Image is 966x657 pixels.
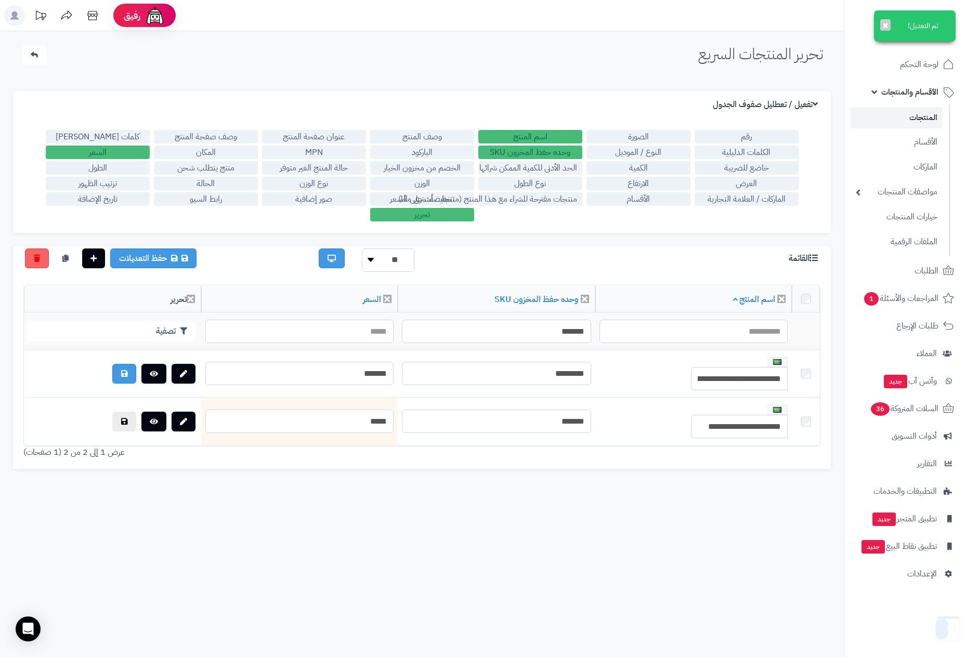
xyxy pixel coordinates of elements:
label: الطول [46,161,150,175]
a: المراجعات والأسئلة1 [851,286,960,311]
button: تصفية [27,321,195,341]
span: جديد [884,375,907,388]
label: الارتفاع [586,177,690,190]
label: عنوان صفحة المنتج [262,130,366,143]
a: تطبيق نقاط البيعجديد [851,534,960,559]
label: السعر [46,146,150,159]
label: حالة المنتج الغير متوفر [262,161,366,175]
span: لوحة التحكم [900,57,938,72]
div: عرض 1 إلى 2 من 2 (1 صفحات) [16,446,422,458]
span: التقارير [917,456,937,471]
label: صور إضافية [262,192,366,206]
label: رقم [695,130,799,143]
span: الإعدادات [907,567,937,581]
span: المراجعات والأسئلة [863,291,938,306]
span: الأقسام والمنتجات [881,85,938,99]
a: تطبيق المتجرجديد [851,506,960,531]
label: الصورة [586,130,690,143]
a: التطبيقات والخدمات [851,479,960,504]
label: اسم المنتج [478,130,582,143]
a: وحده حفظ المخزون SKU [494,293,579,306]
a: الطلبات [851,258,960,283]
label: الحالة [154,177,258,190]
div: Open Intercom Messenger [16,616,41,641]
h1: تحرير المنتجات السريع [698,45,823,62]
label: المكان [154,146,258,159]
label: نوع الوزن [262,177,366,190]
span: 1 [864,292,879,306]
a: وآتس آبجديد [851,369,960,393]
label: الحد الأدنى للكمية الممكن شرائها [478,161,582,175]
label: الكمية [586,161,690,175]
label: تاريخ الإضافة [46,192,150,206]
a: خيارات المنتجات [851,206,943,228]
label: خاضع للضريبة [695,161,799,175]
label: الباركود [370,146,474,159]
label: وصف المنتج [370,130,474,143]
label: الأقسام [586,192,690,206]
h3: القائمة [789,254,820,264]
span: طلبات الإرجاع [896,319,938,333]
a: التقارير [851,451,960,476]
div: تم التعديل! [874,10,956,42]
a: السعر [363,293,381,306]
h3: تفعيل / تعطليل صفوف الجدول [713,100,820,110]
a: اسم المنتج [733,293,776,306]
span: جديد [872,513,896,526]
a: الماركات [851,156,943,178]
label: تحرير [370,208,474,221]
a: حفظ التعديلات [110,248,197,268]
a: طلبات الإرجاع [851,313,960,338]
label: العرض [695,177,799,190]
label: الكلمات الدليلية [695,146,799,159]
a: مواصفات المنتجات [851,181,943,203]
span: وآتس آب [883,374,937,388]
span: جديد [861,540,885,554]
img: ai-face.png [145,5,165,26]
label: منتجات مقترحة للشراء مع هذا المنتج (منتجات تُشترى معًا) [478,192,582,206]
a: الملفات الرقمية [851,231,943,253]
span: تطبيق نقاط البيع [860,539,937,554]
span: التطبيقات والخدمات [873,484,937,498]
label: وصف صفحة المنتج [154,130,258,143]
span: أدوات التسويق [892,429,937,443]
span: العملاء [917,346,937,361]
a: أدوات التسويق [851,424,960,449]
a: لوحة التحكم [851,52,960,77]
th: تحرير [24,286,201,313]
img: العربية [773,359,781,365]
label: الخصم من مخزون الخيار [370,161,474,175]
span: رفيق [124,9,140,22]
a: العملاء [851,341,960,366]
img: العربية [773,407,781,413]
span: تطبيق المتجر [871,511,937,526]
a: المنتجات [851,107,943,128]
span: السلات المتروكة [870,401,938,416]
a: الإعدادات [851,561,960,586]
label: النوع / الموديل [586,146,690,159]
label: الماركات / العلامة التجارية [695,192,799,206]
label: كلمات [PERSON_NAME] [46,130,150,143]
span: 36 [871,402,890,416]
label: نوع الطول [478,177,582,190]
label: وحده حفظ المخزون SKU [478,146,582,159]
a: تحديثات المنصة [28,5,54,29]
label: رابط السيو [154,192,258,206]
label: ترتيب الظهور [46,177,150,190]
button: × [880,19,891,31]
label: منتج يتطلب شحن [154,161,258,175]
label: MPN [262,146,366,159]
a: الأقسام [851,131,943,153]
label: تخفيضات على السعر [370,192,474,206]
span: الطلبات [915,264,938,278]
label: الوزن [370,177,474,190]
a: السلات المتروكة36 [851,396,960,421]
